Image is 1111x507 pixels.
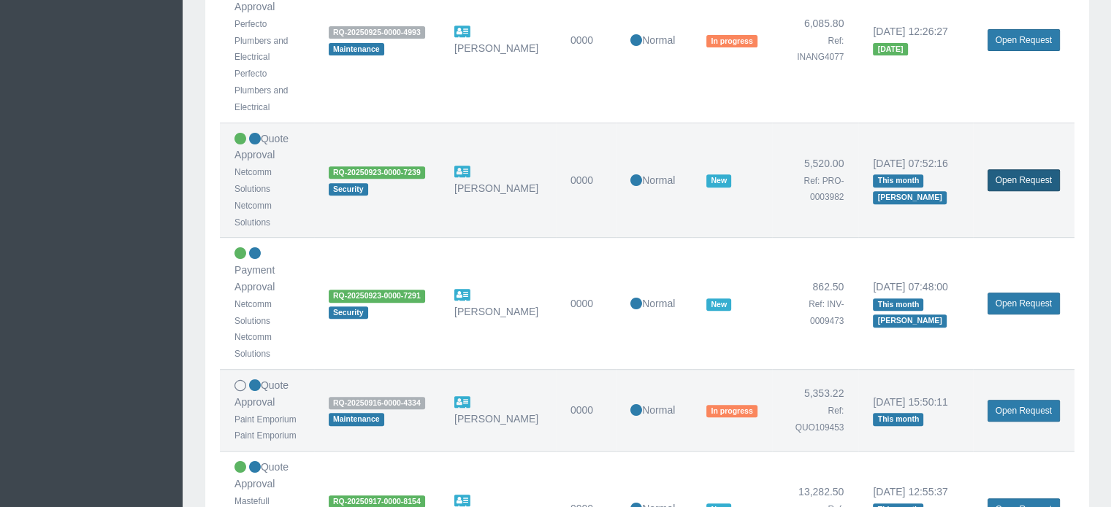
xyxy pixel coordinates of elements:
span: RQ-20250916-0000-4334 [329,397,425,409]
td: Normal [616,369,692,451]
span: [PERSON_NAME] [873,191,947,204]
a: Open Request [988,169,1060,191]
small: Paint Emporium [234,414,297,425]
small: Perfecto Plumbers and Electrical [234,69,288,112]
span: New [706,174,731,187]
span: Security [329,306,368,319]
small: Paint Emporium [234,430,297,441]
span: Maintenance [329,43,384,55]
a: Open Request [988,29,1060,51]
td: [DATE] 07:52:16 [858,123,972,238]
td: Quote Approval [220,369,314,451]
td: 5,353.22 [772,369,858,451]
small: Netcomm Solutions [234,299,272,326]
span: New [706,298,731,311]
small: Ref: INV-0009473 [809,299,844,326]
span: In progress [706,35,757,47]
td: 5,520.00 [772,123,858,238]
span: RQ-20250923-0000-7291 [329,290,425,302]
span: RQ-20250923-0000-7239 [329,166,425,179]
a: Open Request [988,293,1060,314]
td: 0000 [556,369,616,451]
span: This month [873,413,923,425]
td: 0000 [556,123,616,238]
td: [DATE] 15:50:11 [858,369,972,451]
span: This month [873,298,923,311]
td: [PERSON_NAME] [440,238,556,370]
span: In progress [706,405,757,417]
span: [DATE] [873,43,907,55]
small: Netcomm Solutions [234,167,272,194]
span: Security [329,183,368,196]
td: Normal [616,238,692,370]
span: [PERSON_NAME] [873,314,947,327]
td: [DATE] 07:48:00 [858,238,972,370]
td: Normal [616,123,692,238]
a: Open Request [988,400,1060,422]
span: Maintenance [329,413,384,425]
td: Quote Approval [220,123,314,238]
td: 862.50 [772,238,858,370]
small: Netcomm Solutions [234,201,272,228]
td: [PERSON_NAME] [440,369,556,451]
td: Payment Approval [220,238,314,370]
small: Netcomm Solutions [234,332,272,359]
small: Ref: QUO109453 [795,406,844,433]
small: Ref: PRO-0003982 [803,176,844,203]
span: This month [873,174,923,187]
td: 0000 [556,238,616,370]
small: Perfecto Plumbers and Electrical [234,19,288,63]
span: RQ-20250925-0000-4993 [329,26,425,39]
td: [PERSON_NAME] [440,123,556,238]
